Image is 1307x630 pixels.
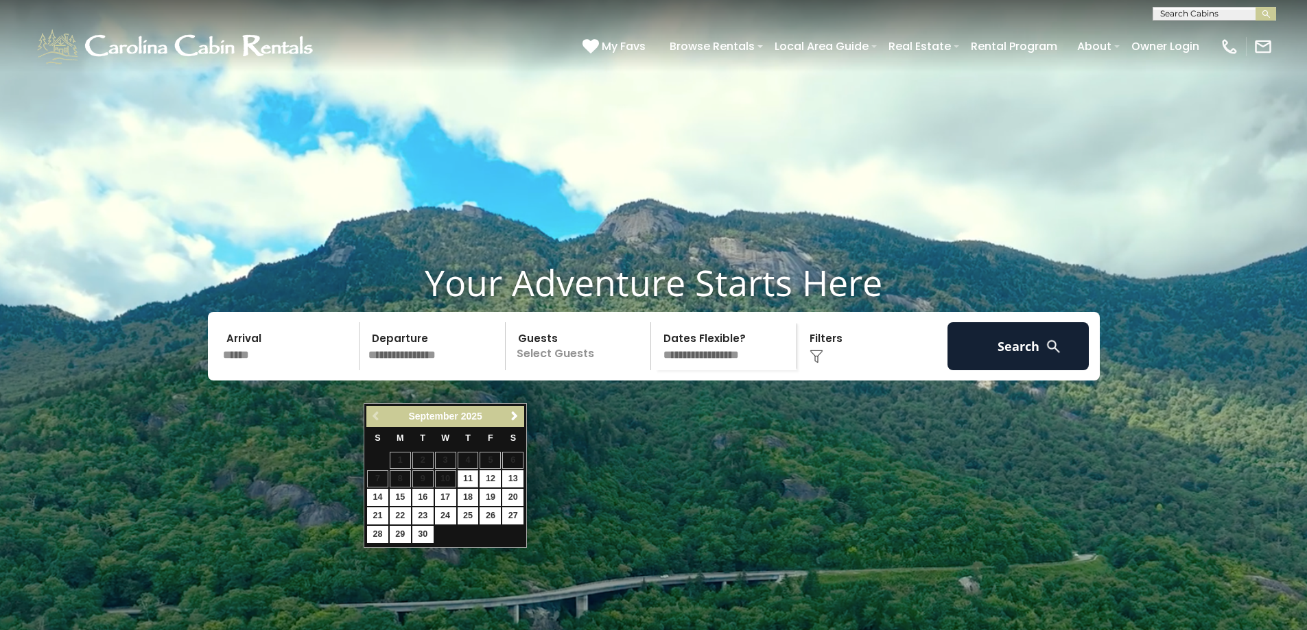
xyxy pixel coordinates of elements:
span: Tuesday [420,433,425,443]
a: 12 [480,470,501,487]
span: Next [509,411,520,422]
span: Sunday [375,433,380,443]
img: White-1-1-2.png [34,26,319,67]
a: 19 [480,489,501,506]
a: 22 [390,507,411,524]
a: 16 [412,489,434,506]
a: 26 [480,507,501,524]
a: 15 [390,489,411,506]
button: Search [947,322,1090,370]
a: Real Estate [882,34,958,58]
a: 14 [367,489,388,506]
span: Thursday [465,433,471,443]
a: 27 [502,507,523,524]
a: 28 [367,526,388,543]
a: 20 [502,489,523,506]
a: Browse Rentals [663,34,762,58]
img: filter--v1.png [810,350,823,363]
a: 13 [502,470,523,487]
span: My Favs [602,38,646,55]
img: phone-regular-white.png [1220,37,1239,56]
span: September [408,411,458,422]
h1: Your Adventure Starts Here [10,261,1297,304]
a: 25 [458,507,479,524]
a: 17 [435,489,456,506]
img: search-regular-white.png [1045,338,1062,355]
span: 2025 [461,411,482,422]
a: 30 [412,526,434,543]
a: 24 [435,507,456,524]
a: 21 [367,507,388,524]
a: 18 [458,489,479,506]
span: Monday [397,433,404,443]
a: Local Area Guide [768,34,875,58]
a: Next [506,408,523,425]
a: 29 [390,526,411,543]
span: Wednesday [441,433,449,443]
a: 11 [458,470,479,487]
span: Saturday [510,433,516,443]
a: My Favs [582,38,649,56]
span: Friday [488,433,493,443]
a: 23 [412,507,434,524]
a: About [1070,34,1118,58]
a: Owner Login [1125,34,1206,58]
img: mail-regular-white.png [1253,37,1273,56]
p: Select Guests [510,322,651,370]
a: Rental Program [964,34,1064,58]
